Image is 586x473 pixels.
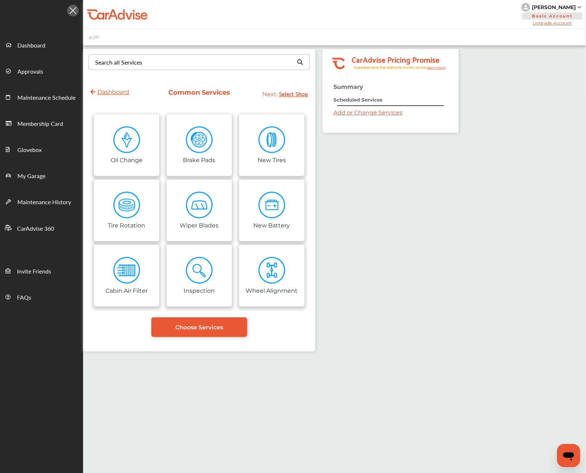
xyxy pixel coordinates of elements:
span: Invite Friends [17,267,51,276]
img: h2VH4H9IKrS5PeYdegAAAABJRU5ErkJggg== [186,257,213,284]
div: Wheel Alignment [246,286,298,294]
iframe: Button to launch messaging window [557,444,580,467]
span: Glovebox [17,145,42,155]
strong: Summary [333,83,363,90]
a: Approvals [0,58,83,84]
a: Cabin Air Filter [94,245,159,307]
div: Common Services [167,89,232,96]
div: Brake Pads [183,155,216,164]
div: Search all Services [95,59,142,65]
div: [PERSON_NAME] [532,4,576,11]
span: My Garage [17,172,45,181]
img: wcoFAocxp4P6AAAAABJRU5ErkJggg== [113,126,140,153]
a: Wiper Blades [167,180,232,241]
a: Maintenance History [0,188,83,214]
div: New Battery [254,221,290,229]
span: Choose Services [175,324,223,331]
img: Icon.5fd9dcc7.svg [67,5,79,16]
div: Tire Rotation [108,221,146,229]
a: Oil Change [94,114,159,176]
a: My Garage [0,162,83,188]
span: CarAdvise 360 [17,224,54,234]
a: Wheel Alignment [239,245,304,307]
span: Membership Card [17,119,63,129]
a: Glovebox [0,136,83,162]
img: knH8PDtVvWoAbQRylUukY18CTiRevjo20fAtgn5MLBQj4uumYvk2MzTtcAIzfGAtb1XOLVMAvhLuqoNAbL4reqehy0jehNKdM... [521,3,530,12]
a: Membership Card [0,110,83,136]
span: Select Shop [279,89,308,98]
img: wOSvEehpHHUGwAAAABJRU5ErkJggg== [258,257,286,284]
a: Maintenance Schedule [0,84,83,110]
img: ASPTpwwLVD94AAAAAElFTkSuQmCC [113,192,140,219]
img: DxW3bQHYXT2PAAAAAElFTkSuQmCC [113,257,140,284]
span: FAQs [17,293,31,303]
tspan: Learn more [426,65,446,69]
a: Brake Pads [167,114,232,176]
div: Oil Change [111,155,143,164]
img: C9BGlyV+GqWIAAAAABJRU5ErkJggg== [258,126,286,153]
span: Maintenance Schedule [17,93,75,103]
a: Dashboard [90,89,129,95]
a: Inspection [167,245,232,307]
span: Approvals [17,67,43,77]
a: Choose Services [151,317,247,337]
span: Basic Account [522,12,582,20]
div: Cabin Air Filter [106,286,148,294]
img: sCxJUJ+qAmfqhQGDUl18vwLg4ZYJ6CxN7XmbOMBAAAAAElFTkSuQmCC [578,6,581,8]
a: New Tires [239,114,304,176]
img: NX+4s2Ya++R3Ya3rlPlcYdj2V9n9vqA38MHjAXQAAAABJRU5ErkJggg== [258,192,286,219]
img: placeholder_car.fcab19be.svg [89,33,99,42]
a: Tire Rotation [94,180,159,241]
a: New Battery [239,180,304,241]
tspan: CarAdvise Pricing Promise [352,53,439,66]
img: T5xB6yrcwAAAAABJRU5ErkJggg== [186,192,213,219]
span: Upgrade Account [521,20,583,26]
a: Add or Change Services [333,109,402,116]
strong: Scheduled Services [333,97,382,103]
a: Next: Select Shop [262,91,308,98]
a: Dashboard [0,32,83,58]
span: Dashboard [17,41,45,50]
tspan: Guaranteed lower than retail price on every service. [354,65,426,70]
div: New Tires [258,155,286,164]
div: Inspection [184,286,215,294]
span: Maintenance History [17,198,71,207]
div: Wiper Blades [180,221,219,229]
img: wBxtUMBELdeMgAAAABJRU5ErkJggg== [186,126,213,153]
